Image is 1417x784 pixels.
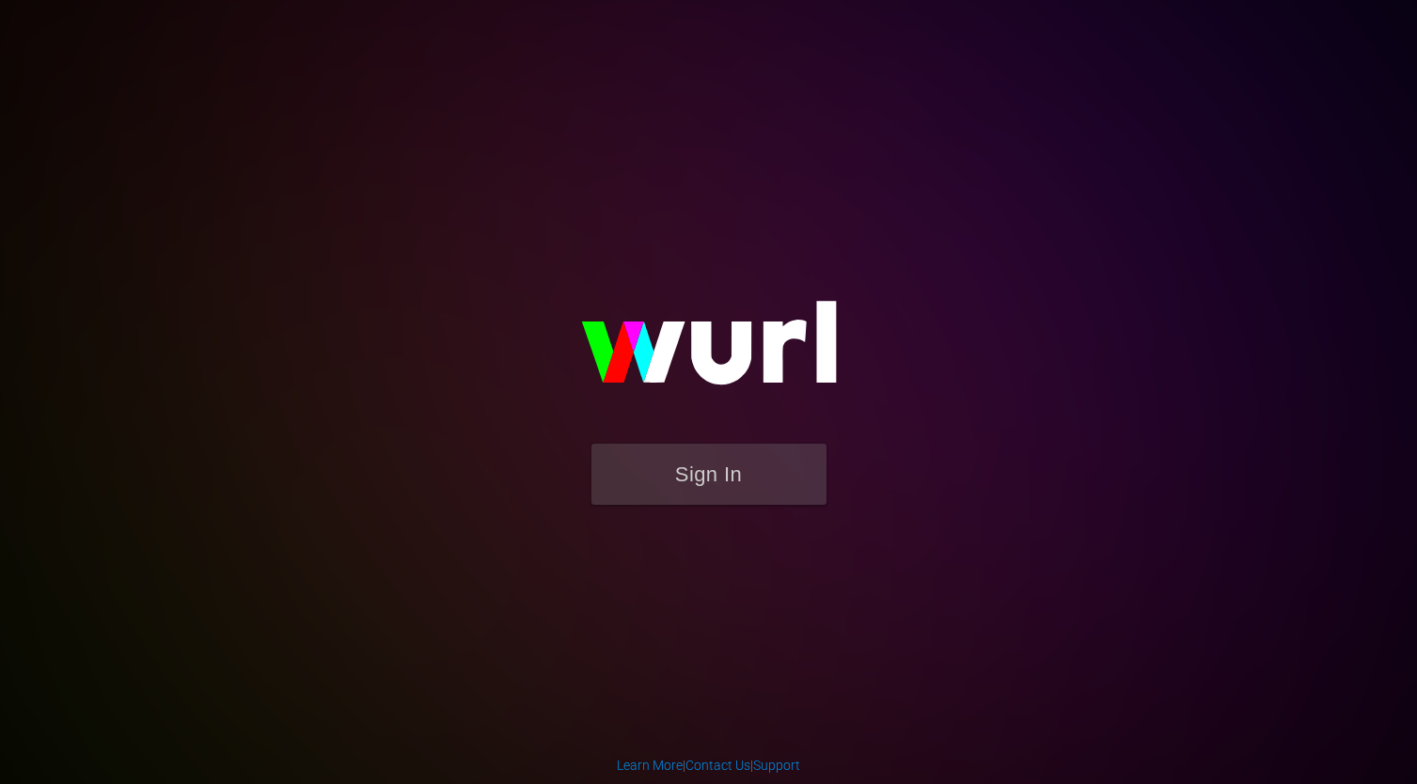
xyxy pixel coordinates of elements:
[521,260,897,443] img: wurl-logo-on-black-223613ac3d8ba8fe6dc639794a292ebdb59501304c7dfd60c99c58986ef67473.svg
[617,756,800,775] div: | |
[685,758,750,773] a: Contact Us
[591,444,827,505] button: Sign In
[617,758,683,773] a: Learn More
[753,758,800,773] a: Support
